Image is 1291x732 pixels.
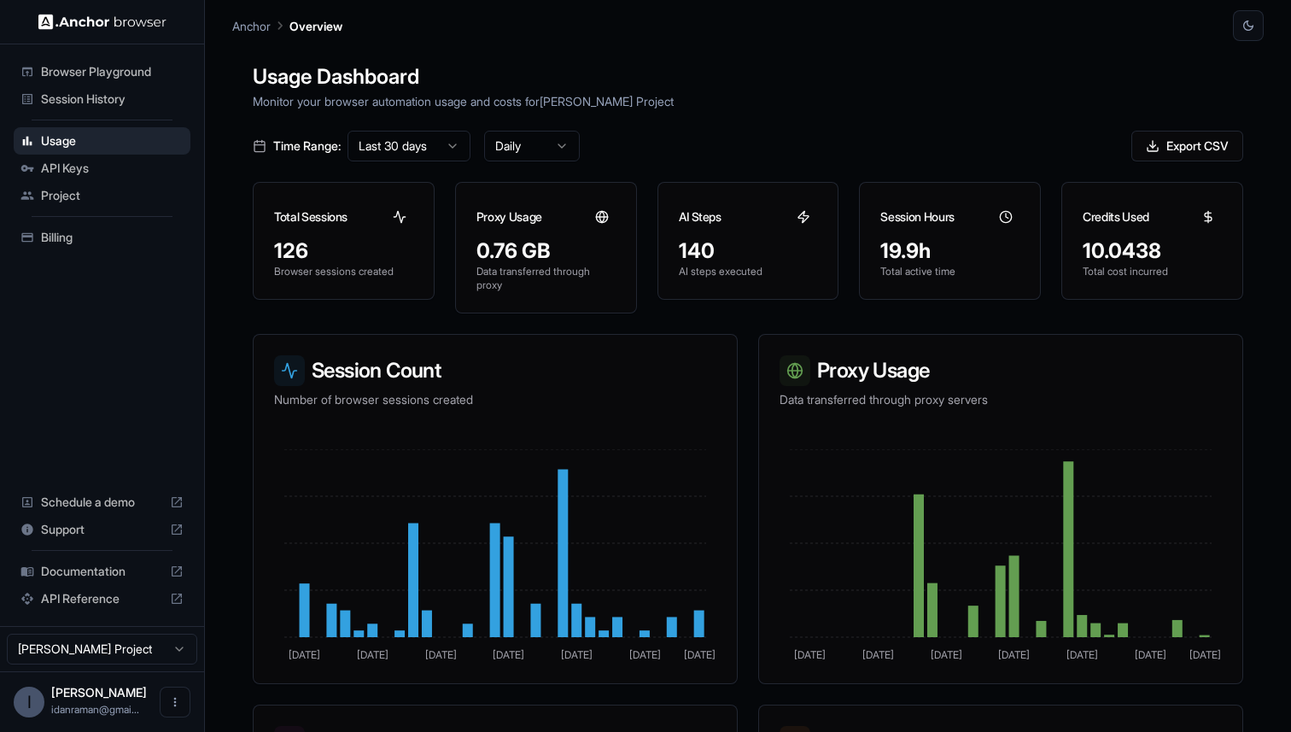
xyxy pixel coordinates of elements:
tspan: [DATE] [1066,648,1098,661]
h3: Proxy Usage [476,208,542,225]
tspan: [DATE] [357,648,388,661]
span: Browser Playground [41,63,184,80]
div: 140 [679,237,818,265]
p: Anchor [232,17,271,35]
div: Documentation [14,558,190,585]
div: 19.9h [880,237,1019,265]
tspan: [DATE] [1189,648,1221,661]
h3: Session Count [274,355,716,386]
tspan: [DATE] [561,648,593,661]
p: Overview [289,17,342,35]
h3: Credits Used [1083,208,1149,225]
span: Time Range: [273,138,341,155]
span: Project [41,187,184,204]
p: Browser sessions created [274,265,413,278]
tspan: [DATE] [862,648,894,661]
p: Total cost incurred [1083,265,1222,278]
button: Open menu [160,687,190,717]
p: Number of browser sessions created [274,391,716,408]
tspan: [DATE] [1135,648,1166,661]
span: Idan Raman [51,685,147,700]
div: 126 [274,237,413,265]
span: Documentation [41,563,163,580]
p: Monitor your browser automation usage and costs for [PERSON_NAME] Project [253,92,1243,110]
img: Anchor Logo [38,14,166,30]
span: Billing [41,229,184,246]
div: Support [14,516,190,543]
p: AI steps executed [679,265,818,278]
p: Data transferred through proxy [476,265,616,292]
div: API Keys [14,155,190,182]
h3: Total Sessions [274,208,348,225]
tspan: [DATE] [931,648,962,661]
div: 10.0438 [1083,237,1222,265]
span: Support [41,521,163,538]
tspan: [DATE] [629,648,661,661]
span: Session History [41,91,184,108]
tspan: [DATE] [493,648,524,661]
tspan: [DATE] [684,648,716,661]
tspan: [DATE] [425,648,457,661]
span: idanraman@gmail.com [51,703,139,716]
tspan: [DATE] [289,648,320,661]
button: Export CSV [1131,131,1243,161]
span: API Keys [41,160,184,177]
div: Billing [14,224,190,251]
div: Browser Playground [14,58,190,85]
h1: Usage Dashboard [253,61,1243,92]
div: I [14,687,44,717]
tspan: [DATE] [794,648,826,661]
h3: Proxy Usage [780,355,1222,386]
div: Session History [14,85,190,113]
tspan: [DATE] [998,648,1030,661]
p: Data transferred through proxy servers [780,391,1222,408]
div: Usage [14,127,190,155]
span: Schedule a demo [41,494,163,511]
div: API Reference [14,585,190,612]
h3: AI Steps [679,208,721,225]
div: Project [14,182,190,209]
div: 0.76 GB [476,237,616,265]
div: Schedule a demo [14,489,190,516]
span: Usage [41,132,184,149]
nav: breadcrumb [232,16,342,35]
span: API Reference [41,590,163,607]
p: Total active time [880,265,1019,278]
h3: Session Hours [880,208,954,225]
